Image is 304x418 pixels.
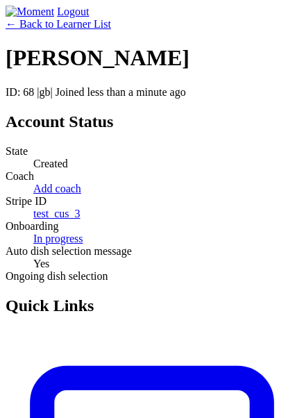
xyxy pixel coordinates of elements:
[6,220,298,233] dt: Onboarding
[6,270,298,283] dt: Ongoing dish selection
[33,208,81,219] a: test_cus_3
[33,258,49,269] span: Yes
[6,170,298,183] dt: Coach
[6,112,298,131] h2: Account Status
[6,86,298,99] p: ID: 68 | | Joined less than a minute ago
[6,45,298,71] h1: [PERSON_NAME]
[33,158,68,169] span: Created
[6,18,111,30] a: ← Back to Learner List
[6,6,54,18] img: Moment
[6,296,298,315] h2: Quick Links
[6,245,298,258] dt: Auto dish selection message
[33,233,83,244] a: In progress
[57,6,89,17] a: Logout
[40,86,51,98] span: gb
[6,195,298,208] dt: Stripe ID
[33,183,81,194] a: Add coach
[6,145,298,158] dt: State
